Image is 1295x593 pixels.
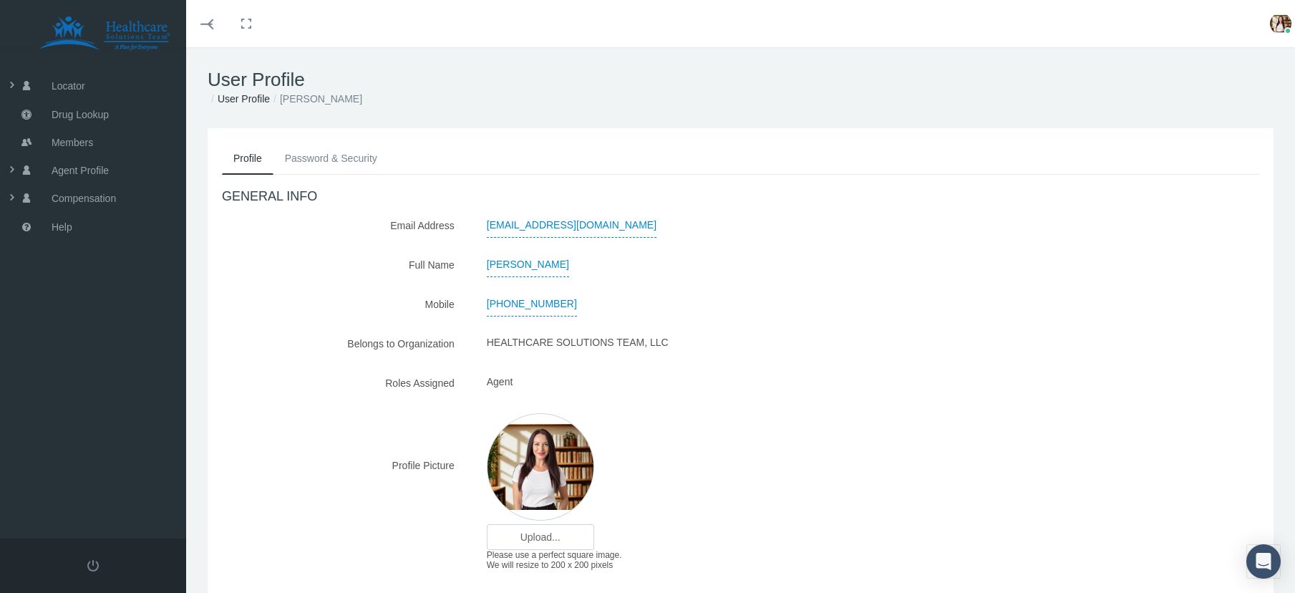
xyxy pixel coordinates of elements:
span: HEALTHCARE SOLUTIONS TEAM, LLC [487,332,669,353]
h4: GENERAL INFO [222,189,1259,205]
a: User Profile [218,93,270,105]
li: [PERSON_NAME] [270,91,362,107]
label: Full Name [398,252,465,277]
span: Help [52,213,72,241]
label: Roles Assigned [374,370,465,395]
span: [PERSON_NAME] [487,252,569,277]
span: [PHONE_NUMBER] [487,291,577,317]
div: Open Intercom Messenger [1246,544,1281,579]
a: Password & Security [273,143,389,174]
span: Please use a perfect square image. We will resize to 200 x 200 pixels [487,550,622,570]
img: S_Profile_Picture_11571.png [1270,13,1291,34]
label: Profile Picture [382,453,465,478]
span: Members [52,129,93,156]
label: Mobile [414,291,465,317]
img: S_Profile_Picture_11571.png [487,413,594,521]
div: Agent [476,370,1094,395]
span: [EMAIL_ADDRESS][DOMAIN_NAME] [487,213,656,238]
img: HEALTHCARE SOLUTIONS TEAM, LLC [19,16,190,52]
a: Profile [222,143,273,175]
h1: User Profile [208,69,1274,91]
label: Email Address [379,213,465,238]
label: Belongs to Organization [336,331,465,356]
span: Drug Lookup [52,101,109,128]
